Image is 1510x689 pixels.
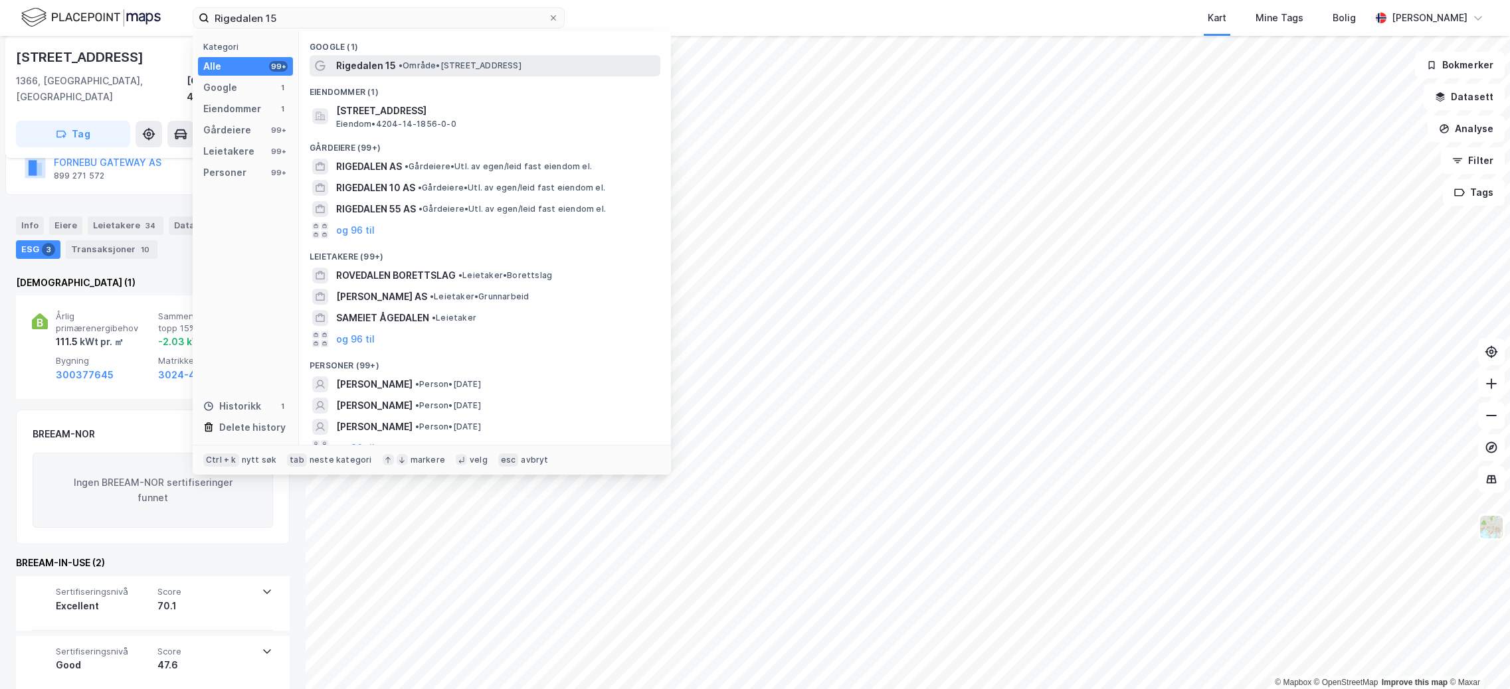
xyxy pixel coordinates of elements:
[33,426,95,442] div: BREEAM-NOR
[470,455,488,465] div: velg
[405,161,592,172] span: Gårdeiere • Utl. av egen/leid fast eiendom el.
[169,216,219,235] div: Datasett
[203,165,246,181] div: Personer
[405,161,409,171] span: •
[16,121,130,147] button: Tag
[33,453,273,528] div: Ingen BREEAM-NOR sertifiseringer funnet
[458,270,552,281] span: Leietaker • Borettslag
[16,46,146,68] div: [STREET_ADDRESS]
[336,376,413,392] span: [PERSON_NAME]
[1275,678,1311,687] a: Mapbox
[418,183,605,193] span: Gårdeiere • Utl. av egen/leid fast eiendom el.
[521,455,548,465] div: avbryt
[336,103,655,119] span: [STREET_ADDRESS]
[399,60,403,70] span: •
[432,313,476,323] span: Leietaker
[203,398,261,414] div: Historikk
[138,243,152,256] div: 10
[458,270,462,280] span: •
[336,119,456,129] span: Eiendom • 4204-14-1856-0-0
[16,555,290,571] div: BREEAM-IN-USE (2)
[54,171,104,181] div: 899 271 572
[287,453,307,467] div: tab
[157,646,254,657] span: Score
[419,204,606,214] span: Gårdeiere • Utl. av egen/leid fast eiendom el.
[56,355,153,366] span: Bygning
[1333,10,1356,26] div: Bolig
[336,268,456,283] span: ROVEDALEN BORETTSLAG
[336,222,375,238] button: og 96 til
[299,132,671,156] div: Gårdeiere (99+)
[16,275,290,291] div: [DEMOGRAPHIC_DATA] (1)
[299,76,671,100] div: Eiendommer (1)
[158,334,231,350] div: -2.03 kWt pr. ㎡
[419,204,423,214] span: •
[1392,10,1467,26] div: [PERSON_NAME]
[203,58,221,74] div: Alle
[498,453,519,467] div: esc
[269,146,288,157] div: 99+
[203,453,239,467] div: Ctrl + k
[56,657,152,673] div: Good
[418,183,422,192] span: •
[16,73,187,105] div: 1366, [GEOGRAPHIC_DATA], [GEOGRAPHIC_DATA]
[56,646,152,657] span: Sertifiseringsnivå
[158,311,255,334] span: Sammenlignet med topp 15%
[203,42,293,52] div: Kategori
[415,421,419,431] span: •
[299,241,671,265] div: Leietakere (99+)
[1443,179,1505,206] button: Tags
[1208,10,1226,26] div: Kart
[432,313,436,323] span: •
[277,401,288,412] div: 1
[88,216,163,235] div: Leietakere
[21,6,161,29] img: logo.f888ab2527a4732fd821a326f86c7f29.svg
[1444,625,1510,689] iframe: Chat Widget
[415,379,481,390] span: Person • [DATE]
[1424,84,1505,110] button: Datasett
[336,419,413,435] span: [PERSON_NAME]
[203,101,261,117] div: Eiendommer
[430,291,529,302] span: Leietaker • Grunnarbeid
[56,311,153,334] span: Årlig primærenergibehov
[415,421,481,432] span: Person • [DATE]
[1256,10,1303,26] div: Mine Tags
[336,398,413,414] span: [PERSON_NAME]
[277,104,288,114] div: 1
[209,8,548,28] input: Søk på adresse, matrikkel, gårdeiere, leietakere eller personer
[411,455,445,465] div: markere
[336,180,415,196] span: RIGEDALEN 10 AS
[157,598,254,614] div: 70.1
[430,291,434,301] span: •
[269,125,288,135] div: 99+
[399,60,521,71] span: Område • [STREET_ADDRESS]
[1428,115,1505,142] button: Analyse
[242,455,277,465] div: nytt søk
[56,367,114,383] button: 300377645
[336,58,396,74] span: Rigedalen 15
[143,219,158,232] div: 34
[56,334,124,350] div: 111.5
[336,159,402,175] span: RIGEDALEN AS
[1444,625,1510,689] div: Kontrollprogram for chat
[415,400,481,411] span: Person • [DATE]
[310,455,372,465] div: neste kategori
[269,61,288,72] div: 99+
[157,586,254,597] span: Score
[203,80,237,96] div: Google
[203,122,251,138] div: Gårdeiere
[336,201,416,217] span: RIGEDALEN 55 AS
[219,420,286,435] div: Delete history
[158,367,246,383] button: 3024-41-956-0-0
[1415,52,1505,78] button: Bokmerker
[1479,514,1504,540] img: Z
[56,586,152,597] span: Sertifiseringsnivå
[187,73,290,105] div: [GEOGRAPHIC_DATA], 41/956
[16,216,44,235] div: Info
[415,379,419,389] span: •
[16,240,60,259] div: ESG
[42,243,55,256] div: 3
[336,331,375,347] button: og 96 til
[157,657,254,673] div: 47.6
[56,598,152,614] div: Excellent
